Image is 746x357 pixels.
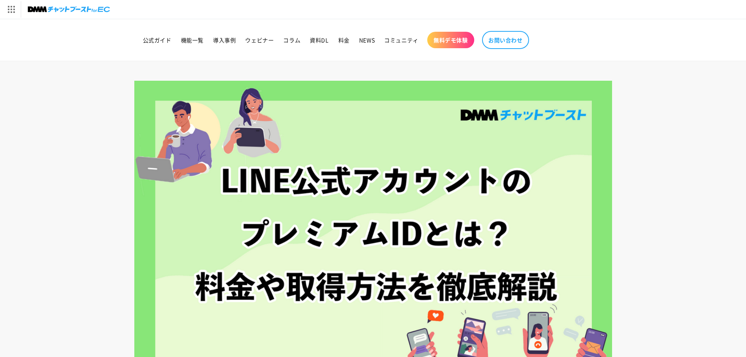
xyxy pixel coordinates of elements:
span: お問い合わせ [488,36,523,43]
a: 無料デモ体験 [427,32,474,48]
span: 導入事例 [213,36,236,43]
a: コラム [278,32,305,48]
span: 公式ガイド [143,36,172,43]
span: 資料DL [310,36,329,43]
a: 公式ガイド [138,32,176,48]
span: コラム [283,36,300,43]
span: 無料デモ体験 [434,36,468,43]
img: サービス [1,1,21,18]
a: 料金 [334,32,354,48]
span: ウェビナー [245,36,274,43]
a: ウェビナー [240,32,278,48]
span: 機能一覧 [181,36,204,43]
a: 機能一覧 [176,32,208,48]
span: 料金 [338,36,350,43]
span: コミュニティ [384,36,419,43]
a: 導入事例 [208,32,240,48]
span: NEWS [359,36,375,43]
a: NEWS [354,32,379,48]
a: コミュニティ [379,32,423,48]
a: 資料DL [305,32,333,48]
img: チャットブーストforEC [28,4,110,15]
a: お問い合わせ [482,31,529,49]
